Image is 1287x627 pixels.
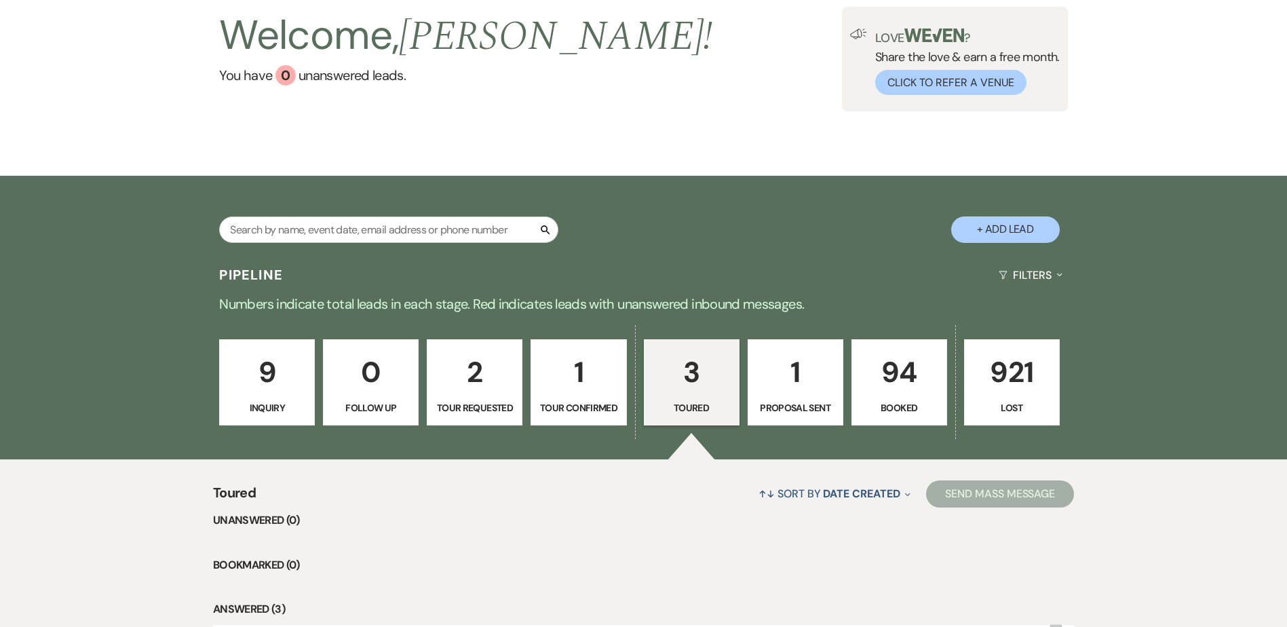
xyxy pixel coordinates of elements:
[964,339,1060,426] a: 921Lost
[332,400,410,415] p: Follow Up
[323,339,419,426] a: 0Follow Up
[539,400,617,415] p: Tour Confirmed
[653,349,731,395] p: 3
[539,349,617,395] p: 1
[875,28,1060,44] p: Love ?
[926,480,1074,508] button: Send Mass Message
[427,339,522,426] a: 2Tour Requested
[228,349,306,395] p: 9
[219,265,283,284] h3: Pipeline
[860,349,938,395] p: 94
[155,293,1132,315] p: Numbers indicate total leads in each stage. Red indicates leads with unanswered inbound messages.
[332,349,410,395] p: 0
[436,349,514,395] p: 2
[851,339,947,426] a: 94Booked
[219,65,712,85] a: You have 0 unanswered leads.
[653,400,731,415] p: Toured
[756,349,834,395] p: 1
[875,70,1026,95] button: Click to Refer a Venue
[213,556,1074,574] li: Bookmarked (0)
[219,339,315,426] a: 9Inquiry
[993,257,1067,293] button: Filters
[904,28,965,42] img: weven-logo-green.svg
[860,400,938,415] p: Booked
[213,482,256,512] span: Toured
[213,601,1074,618] li: Answered (3)
[973,349,1051,395] p: 921
[228,400,306,415] p: Inquiry
[973,400,1051,415] p: Lost
[756,400,834,415] p: Proposal Sent
[748,339,843,426] a: 1Proposal Sent
[850,28,867,39] img: loud-speaker-illustration.svg
[531,339,626,426] a: 1Tour Confirmed
[399,5,712,68] span: [PERSON_NAME] !
[275,65,296,85] div: 0
[951,216,1060,243] button: + Add Lead
[867,28,1060,95] div: Share the love & earn a free month.
[823,487,900,501] span: Date Created
[213,512,1074,529] li: Unanswered (0)
[753,476,916,512] button: Sort By Date Created
[219,216,558,243] input: Search by name, event date, email address or phone number
[758,487,775,501] span: ↑↓
[436,400,514,415] p: Tour Requested
[644,339,739,426] a: 3Toured
[219,7,712,65] h2: Welcome,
